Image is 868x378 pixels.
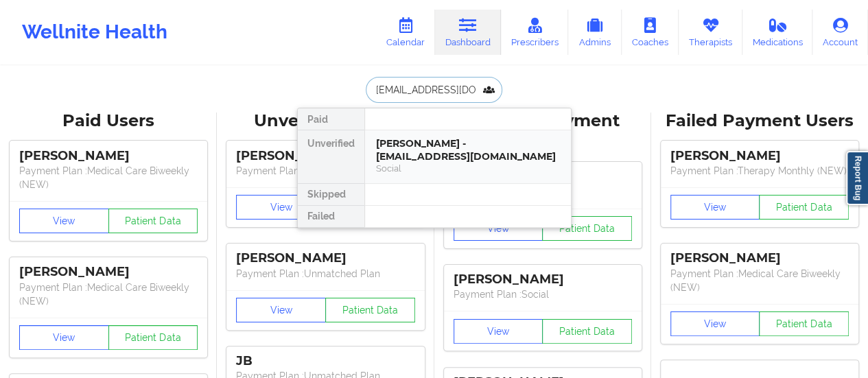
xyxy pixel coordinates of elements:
[622,10,679,55] a: Coaches
[812,10,868,55] a: Account
[108,325,198,350] button: Patient Data
[501,10,569,55] a: Prescribers
[568,10,622,55] a: Admins
[19,164,198,191] p: Payment Plan : Medical Care Biweekly (NEW)
[236,148,414,164] div: [PERSON_NAME]
[759,195,849,220] button: Patient Data
[236,250,414,266] div: [PERSON_NAME]
[376,163,560,174] div: Social
[661,110,858,132] div: Failed Payment Users
[670,311,760,336] button: View
[236,164,414,178] p: Payment Plan : Unmatched Plan
[325,298,415,322] button: Patient Data
[298,184,364,206] div: Skipped
[19,281,198,308] p: Payment Plan : Medical Care Biweekly (NEW)
[236,195,326,220] button: View
[454,287,632,301] p: Payment Plan : Social
[236,298,326,322] button: View
[226,110,424,132] div: Unverified Users
[19,264,198,280] div: [PERSON_NAME]
[542,319,632,344] button: Patient Data
[298,108,364,130] div: Paid
[742,10,813,55] a: Medications
[298,130,364,184] div: Unverified
[454,319,543,344] button: View
[846,151,868,205] a: Report Bug
[670,148,849,164] div: [PERSON_NAME]
[108,209,198,233] button: Patient Data
[454,272,632,287] div: [PERSON_NAME]
[19,148,198,164] div: [PERSON_NAME]
[670,164,849,178] p: Payment Plan : Therapy Monthly (NEW)
[759,311,849,336] button: Patient Data
[376,137,560,163] div: [PERSON_NAME] - [EMAIL_ADDRESS][DOMAIN_NAME]
[435,10,501,55] a: Dashboard
[542,216,632,241] button: Patient Data
[236,353,414,369] div: JB
[10,110,207,132] div: Paid Users
[19,209,109,233] button: View
[236,267,414,281] p: Payment Plan : Unmatched Plan
[376,10,435,55] a: Calendar
[670,195,760,220] button: View
[454,216,543,241] button: View
[298,206,364,228] div: Failed
[679,10,742,55] a: Therapists
[19,325,109,350] button: View
[670,267,849,294] p: Payment Plan : Medical Care Biweekly (NEW)
[670,250,849,266] div: [PERSON_NAME]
